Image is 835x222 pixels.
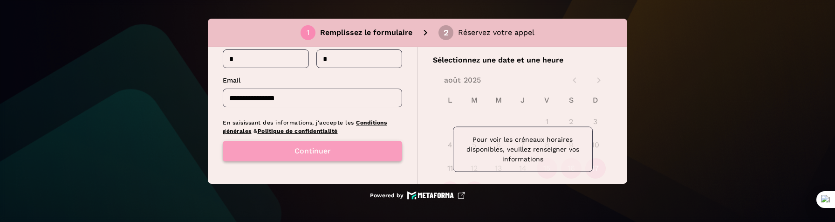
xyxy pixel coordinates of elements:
span: Email [223,76,240,84]
div: 1 [307,28,309,37]
p: Powered by [370,192,404,199]
p: Remplissez le formulaire [320,27,412,38]
p: En saisissant des informations, j'accepte les [223,118,402,135]
span: & [253,128,258,134]
p: Pour voir les créneaux horaires disponibles, veuillez renseigner vos informations [461,135,585,164]
p: Sélectionnez une date et une heure [433,55,612,66]
a: Powered by [370,191,465,200]
button: Continuer [223,141,402,161]
a: Politique de confidentialité [258,128,338,134]
div: 2 [444,28,449,37]
p: Réservez votre appel [458,27,534,38]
